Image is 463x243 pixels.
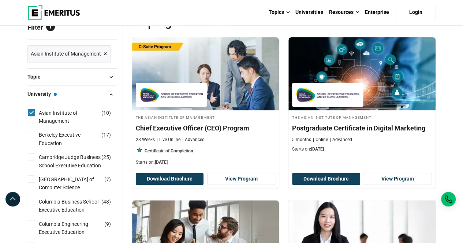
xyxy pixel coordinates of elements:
[145,148,193,154] p: Certificate of Completion
[288,37,436,156] a: Digital Marketing Course by The Asian Institute of Management - September 30, 2025 The Asian Inst...
[136,137,155,143] p: 28 Weeks
[292,173,360,185] button: Download Brochure
[94,23,117,33] a: Reset all
[101,198,111,206] span: ( )
[27,72,117,83] button: Topic
[39,175,116,192] a: [GEOGRAPHIC_DATA] of Computer Science
[106,221,109,227] span: 9
[104,49,107,59] span: ×
[364,173,432,185] a: View Program
[155,160,168,165] span: [DATE]
[39,131,116,147] a: Berkeley Executive Education
[101,153,111,161] span: ( )
[136,159,276,166] p: Starts on:
[104,220,111,228] span: ( )
[292,124,432,133] h4: Postgraduate Certificate in Digital Marketing
[39,220,116,236] a: Columbia Engineering Executive Education
[132,37,279,169] a: Leadership Course by The Asian Institute of Management - September 29, 2025 The Asian Institute o...
[136,173,204,185] button: Download Brochure
[101,109,111,117] span: ( )
[139,87,203,103] img: The Asian Institute of Management
[39,153,116,170] a: Cambridge Judge Business School Executive Education
[103,199,109,205] span: 48
[46,22,55,31] span: 1
[101,131,111,139] span: ( )
[103,132,109,138] span: 17
[136,124,276,133] h4: Chief Executive Officer (CEO) Program
[292,137,311,143] p: 5 months
[292,114,432,120] h4: The Asian Institute of Management
[39,109,116,125] a: Asian Institute of Management
[157,137,180,143] p: Live Online
[104,175,111,183] span: ( )
[31,50,101,58] span: Asian Institute of Management
[288,37,436,110] img: Postgraduate Certificate in Digital Marketing | Online Digital Marketing Course
[106,176,109,182] span: 7
[330,137,352,143] p: Advanced
[27,89,117,100] button: University
[39,198,116,214] a: Columbia Business School Executive Education
[27,73,46,81] span: Topic
[132,37,279,110] img: Chief Executive Officer (CEO) Program | Online Leadership Course
[311,147,324,152] span: [DATE]
[103,154,109,160] span: 25
[103,110,109,116] span: 10
[296,87,359,103] img: The Asian Institute of Management
[27,15,117,39] p: Filter
[182,137,205,143] p: Advanced
[313,137,328,143] p: Online
[292,146,432,152] p: Starts on:
[27,90,57,98] span: University
[27,45,111,62] a: Asian Institute of Management ×
[136,114,276,120] h4: The Asian Institute of Management
[396,5,436,20] a: Login
[207,173,275,185] a: View Program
